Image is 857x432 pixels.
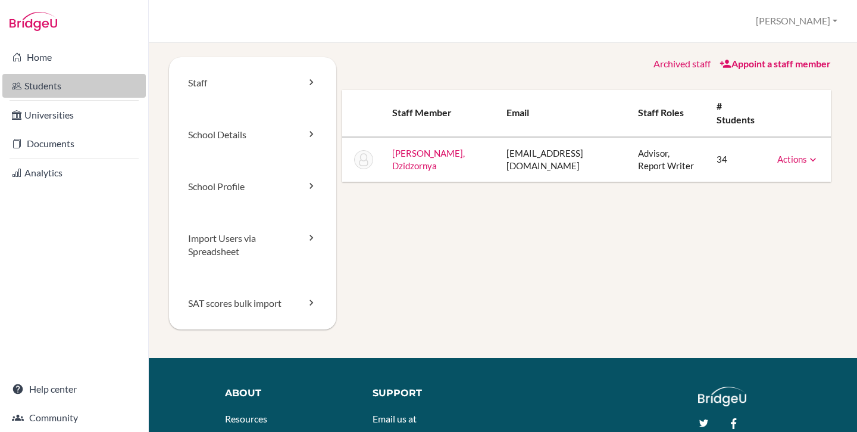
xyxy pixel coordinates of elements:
a: Home [2,45,146,69]
a: [PERSON_NAME], Dzidzornya [392,148,465,171]
a: Students [2,74,146,98]
td: Advisor, Report Writer [628,137,707,182]
img: Bridge-U [10,12,57,31]
a: Actions [777,154,819,164]
a: Resources [225,413,267,424]
th: Staff member [383,90,497,137]
a: School Profile [169,161,336,213]
a: Appoint a staff member [720,58,831,69]
button: [PERSON_NAME] [750,10,843,32]
a: Universities [2,103,146,127]
td: [EMAIL_ADDRESS][DOMAIN_NAME] [497,137,628,182]
div: Support [373,387,494,400]
a: SAT scores bulk import [169,278,336,330]
a: Import Users via Spreadsheet [169,213,336,278]
a: Help center [2,377,146,401]
a: Staff [169,57,336,109]
a: Analytics [2,161,146,185]
img: Dzidzornya Dzuali [354,150,373,169]
th: Email [497,90,628,137]
a: Documents [2,132,146,156]
td: 34 [707,137,768,182]
a: Archived staff [653,58,711,69]
th: # students [707,90,768,137]
div: About [225,387,355,400]
a: School Details [169,109,336,161]
th: Staff roles [628,90,707,137]
a: Community [2,406,146,430]
img: logo_white@2x-f4f0deed5e89b7ecb1c2cc34c3e3d731f90f0f143d5ea2071677605dd97b5244.png [698,387,746,406]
